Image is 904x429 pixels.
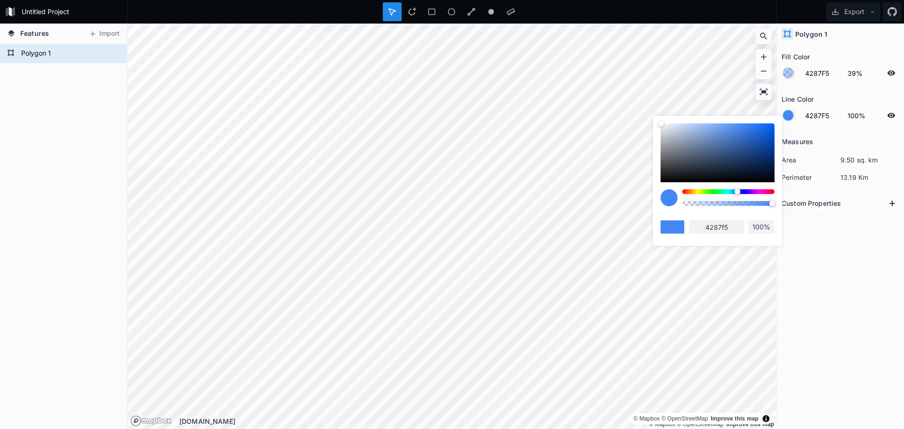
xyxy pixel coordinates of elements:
button: Import [84,26,124,41]
span: Toggle attribution [763,413,769,424]
h2: Fill Color [782,49,810,64]
h4: Polygon 1 [795,29,827,39]
a: Map feedback [726,421,774,428]
button: Toggle attribution [760,413,772,424]
dd: 13.19 Km [840,172,899,182]
a: OpenStreetMap [662,415,708,422]
h2: Custom Properties [782,196,841,210]
button: Export [826,2,880,21]
span: Features [20,28,49,38]
div: [DOMAIN_NAME] [179,416,776,426]
a: Mapbox logo [130,415,141,426]
dt: perimeter [782,172,840,182]
a: Mapbox [633,415,660,422]
a: Map feedback [710,415,759,422]
a: Mapbox logo [130,415,172,426]
h2: Measures [782,134,813,149]
a: Mapbox [649,421,675,428]
h2: Line Color [782,92,814,106]
a: OpenStreetMap [677,421,724,428]
dt: area [782,155,840,165]
dd: 9.50 sq. km [840,155,899,165]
